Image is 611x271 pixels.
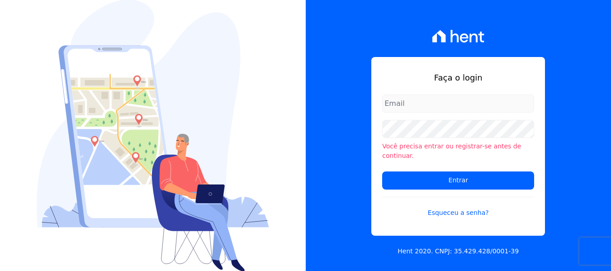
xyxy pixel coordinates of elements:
input: Entrar [382,171,534,190]
input: Email [382,95,534,113]
h1: Faça o login [382,71,534,84]
li: Você precisa entrar ou registrar-se antes de continuar. [382,142,534,161]
a: Esqueceu a senha? [382,197,534,218]
p: Hent 2020. CNPJ: 35.429.428/0001-39 [398,247,519,256]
